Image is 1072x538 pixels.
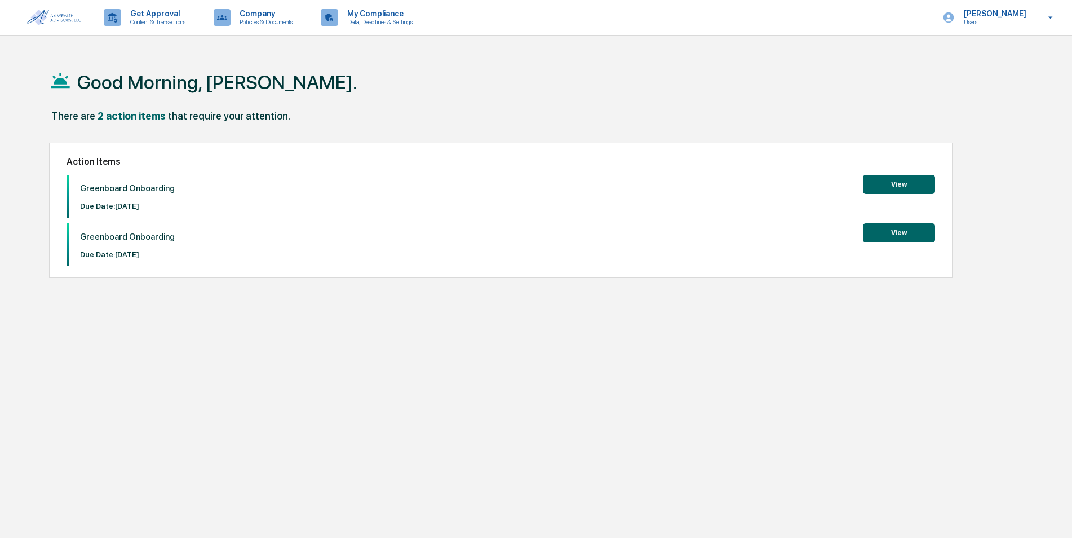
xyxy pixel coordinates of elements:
div: There are [51,110,95,122]
p: My Compliance [338,9,418,18]
p: Policies & Documents [231,18,298,26]
div: that require your attention. [168,110,290,122]
p: Due Date: [DATE] [80,202,175,210]
a: View [863,227,935,237]
h2: Action Items [67,156,935,167]
p: Greenboard Onboarding [80,183,175,193]
p: Get Approval [121,9,191,18]
p: [PERSON_NAME] [955,9,1032,18]
p: Company [231,9,298,18]
p: Data, Deadlines & Settings [338,18,418,26]
div: 2 action items [98,110,166,122]
p: Users [955,18,1032,26]
button: View [863,175,935,194]
h1: Good Morning, [PERSON_NAME]. [77,71,357,94]
button: View [863,223,935,242]
p: Content & Transactions [121,18,191,26]
img: logo [27,10,81,25]
a: View [863,178,935,189]
p: Due Date: [DATE] [80,250,175,259]
p: Greenboard Onboarding [80,232,175,242]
